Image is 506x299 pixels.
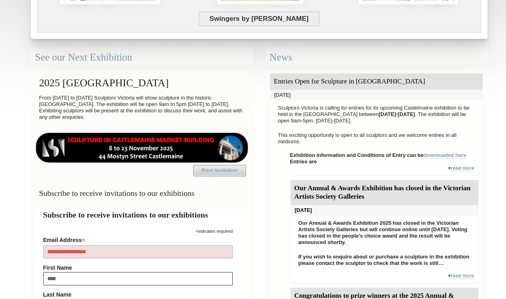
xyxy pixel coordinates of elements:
[43,209,241,221] h2: Subscribe to receive invitations to our exhibitions
[423,152,466,159] a: downloaded here
[290,152,467,159] strong: Exhibition information and Conditions of Entry can be
[43,227,233,234] div: indicates required
[35,133,249,163] img: castlemaine-ldrbd25v2.png
[43,291,233,298] label: Last Name
[199,12,319,26] span: Swingers by [PERSON_NAME]
[31,47,253,68] div: See our Next Exhibition
[35,73,249,93] h2: 2025 [GEOGRAPHIC_DATA]
[379,111,415,117] strong: [DATE]-[DATE]
[451,165,474,171] a: read more
[193,165,246,176] a: Print Invitation
[294,252,474,268] p: If you wish to enquire about or purchase a sculpture in the exhibition please contact the sculpto...
[451,273,474,279] a: read more
[43,234,233,244] label: Email Address
[274,130,479,147] p: This exciting opportunity is open to all sculptors and we welcome entries in all mediums.
[270,90,483,100] div: [DATE]
[35,93,249,122] p: From [DATE] to [DATE] Sculptors Victoria will show sculpture in the historic [GEOGRAPHIC_DATA]. T...
[274,103,479,126] p: Sculptors Victoria is calling for entries for its upcoming Castelmaine exhibition to be held in t...
[265,47,488,68] div: News
[290,205,478,216] div: [DATE]
[290,180,478,205] div: Our Annual & Awards Exhibition has closed in the Victorian Artists Society Galleries
[43,264,233,271] label: First Name
[270,73,483,90] div: Entries Open for Sculpture in [GEOGRAPHIC_DATA]
[294,218,474,248] p: Our Annual & Awards Exhibition 2025 has closed in the Victorian Artists Society Galleries but wil...
[290,273,479,283] div: +
[35,185,249,201] h3: Subscribe to receive invitations to our exhibitions
[290,165,479,176] div: +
